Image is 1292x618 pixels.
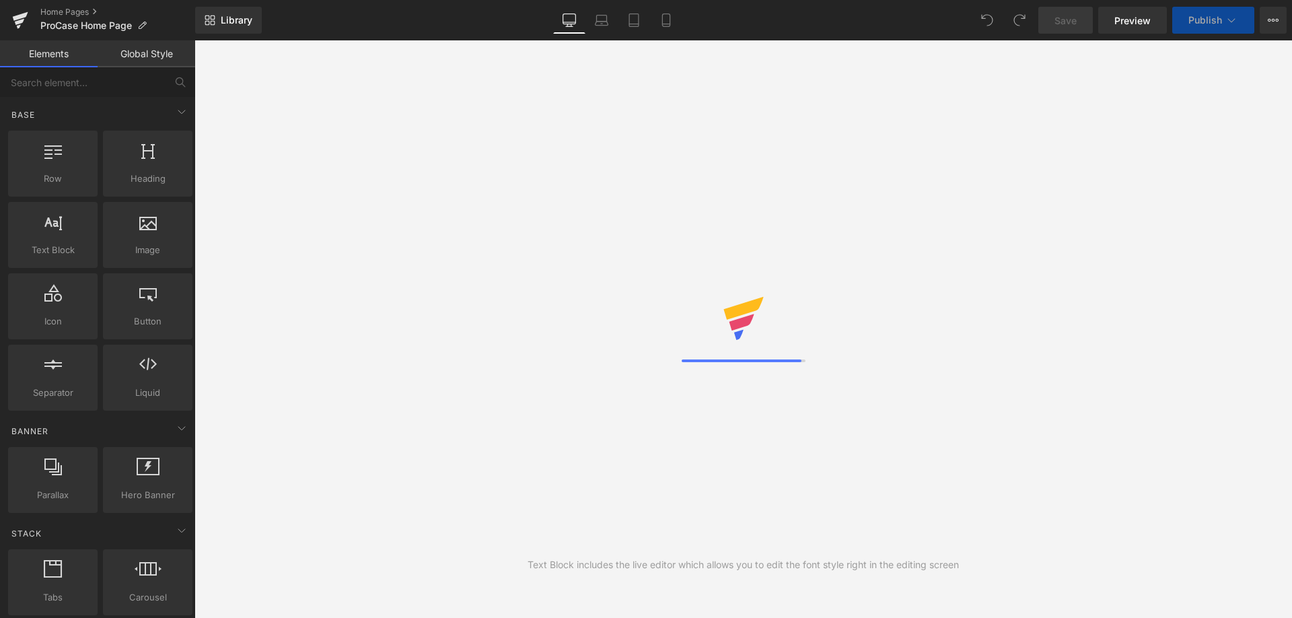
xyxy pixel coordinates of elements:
span: Carousel [107,590,188,605]
span: Library [221,14,252,26]
span: Publish [1188,15,1222,26]
span: Row [12,172,94,186]
span: Separator [12,386,94,400]
span: Parallax [12,488,94,502]
span: Tabs [12,590,94,605]
span: Text Block [12,243,94,257]
span: Base [10,108,36,121]
a: Laptop [585,7,618,34]
span: Hero Banner [107,488,188,502]
span: Heading [107,172,188,186]
a: New Library [195,7,262,34]
span: Stack [10,527,43,540]
a: Tablet [618,7,650,34]
span: Save [1054,13,1077,28]
button: Undo [974,7,1001,34]
button: Redo [1006,7,1033,34]
span: Button [107,314,188,329]
div: Text Block includes the live editor which allows you to edit the font style right in the editing ... [528,557,959,572]
a: Mobile [650,7,682,34]
span: Icon [12,314,94,329]
a: Preview [1098,7,1167,34]
span: Preview [1114,13,1151,28]
span: ProCase Home Page [40,20,132,31]
button: Publish [1172,7,1254,34]
span: Liquid [107,386,188,400]
a: Home Pages [40,7,195,18]
span: Image [107,243,188,257]
span: Banner [10,425,50,438]
a: Desktop [553,7,585,34]
a: Global Style [98,40,195,67]
button: More [1260,7,1287,34]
